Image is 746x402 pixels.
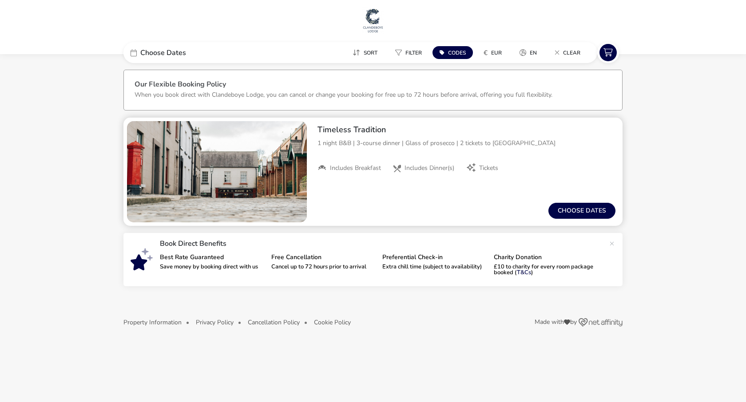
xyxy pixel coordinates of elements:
[317,125,615,135] h2: Timeless Tradition
[160,264,264,270] p: Save money by booking direct with us
[548,203,615,219] button: Choose dates
[160,254,264,260] p: Best Rate Guaranteed
[140,49,186,56] span: Choose Dates
[314,319,351,326] button: Cookie Policy
[345,46,385,59] button: Sort
[310,118,623,180] div: Timeless Tradition1 night B&B | 3-course dinner | Glass of prosecco | 2 tickets to [GEOGRAPHIC_DA...
[345,46,388,59] naf-pibe-menu-bar-item: Sort
[388,46,429,59] button: Filter
[512,46,544,59] button: en
[405,49,422,56] span: Filter
[362,7,384,34] img: Main Website
[123,319,182,326] button: Property Information
[494,264,598,276] p: £10 to charity for every room package booked ( )
[196,319,234,326] button: Privacy Policy
[330,164,381,172] span: Includes Breakfast
[382,264,487,270] p: Extra chill time (subject to availability)
[476,46,512,59] naf-pibe-menu-bar-item: €EUR
[535,319,577,325] span: Made with by
[135,91,552,99] p: When you book direct with Clandeboye Lodge, you can cancel or change your booking for free up to ...
[433,46,473,59] button: Codes
[123,42,257,63] div: Choose Dates
[448,49,466,56] span: Codes
[548,46,587,59] button: Clear
[382,254,487,260] p: Preferential Check-in
[127,121,307,222] swiper-slide: 1 / 1
[317,138,615,148] p: 1 night B&B | 3-course dinner | Glass of prosecco | 2 tickets to [GEOGRAPHIC_DATA]
[405,164,454,172] span: Includes Dinner(s)
[563,49,580,56] span: Clear
[548,46,591,59] naf-pibe-menu-bar-item: Clear
[517,268,531,276] a: T&Cs
[271,254,376,260] p: Free Cancellation
[388,46,433,59] naf-pibe-menu-bar-item: Filter
[484,48,488,57] i: €
[160,240,605,247] p: Book Direct Benefits
[135,81,611,90] h3: Our Flexible Booking Policy
[364,49,377,56] span: Sort
[433,46,476,59] naf-pibe-menu-bar-item: Codes
[476,46,509,59] button: €EUR
[271,264,376,270] p: Cancel up to 72 hours prior to arrival
[494,254,598,260] p: Charity Donation
[479,164,498,172] span: Tickets
[530,49,537,56] span: en
[512,46,548,59] naf-pibe-menu-bar-item: en
[491,49,502,56] span: EUR
[248,319,300,326] button: Cancellation Policy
